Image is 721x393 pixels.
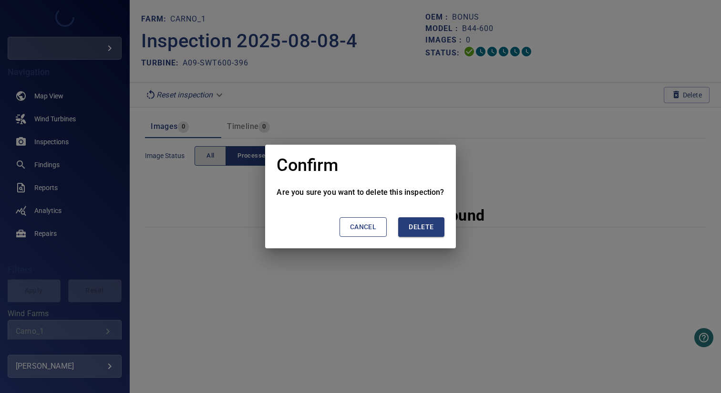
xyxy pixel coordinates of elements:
span: Delete [409,221,433,233]
p: Are you sure you want to delete this inspection? [277,187,444,198]
h1: Confirm [277,156,338,175]
span: Cancel [350,221,376,233]
button: Cancel [340,217,387,237]
button: Delete [398,217,444,237]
